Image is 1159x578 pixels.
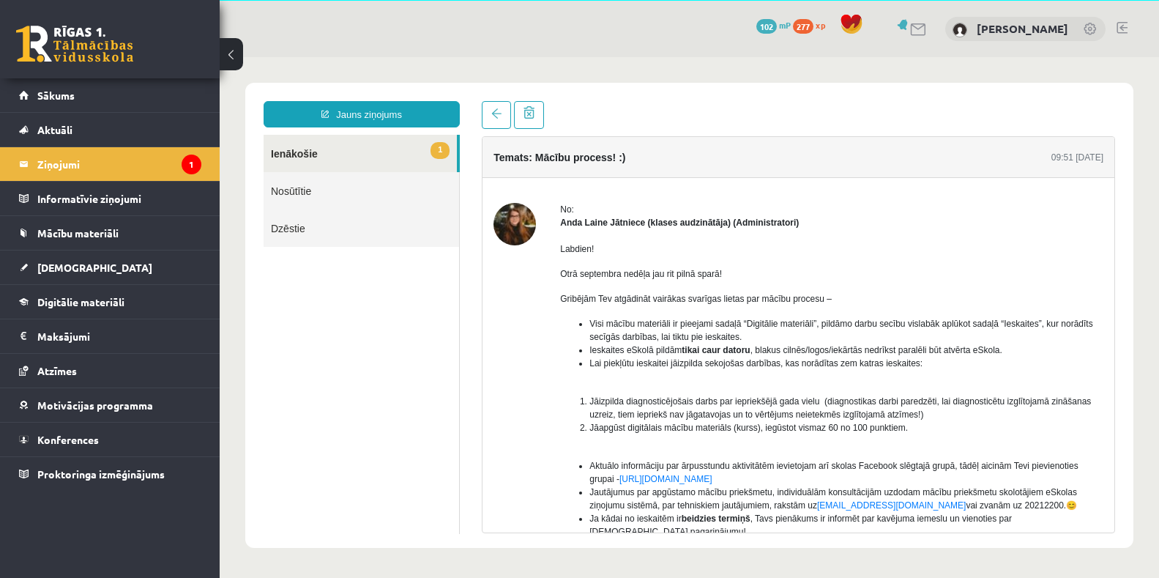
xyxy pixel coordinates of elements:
span: Ja kādai no ieskaitēm ir , Tavs pienākums ir informēt par kavējuma iemeslu un vienoties par [DEMO... [370,456,792,480]
span: Jāizpilda diagnosticējošais darbs par iepriekšējā gada vielu (diagnostikas darbi paredzēti, lai d... [370,339,871,363]
span: Labdien! [340,187,374,197]
a: Digitālie materiāli [19,285,201,319]
a: Motivācijas programma [19,388,201,422]
span: Aktuāli [37,123,72,136]
span: Mācību materiāli [37,226,119,240]
a: Proktoringa izmēģinājums [19,457,201,491]
span: Jautājumus par apgūstamo mācību priekšmetu, individuālām konsultācijām uzdodam mācību priekšmetu ... [370,430,857,453]
b: tikai caur datoru [462,288,530,298]
a: Rīgas 1. Tālmācības vidusskola [16,26,133,62]
span: Konferences [37,433,99,446]
span: 😊 [846,443,857,453]
b: beidzies termiņš [462,456,531,467]
a: Aktuāli [19,113,201,147]
a: [DEMOGRAPHIC_DATA] [19,251,201,284]
img: Anna Enija Kozlinska [953,23,967,37]
span: Otrā septembra nedēļa jau rit pilnā sparā! [340,212,502,222]
a: Mācību materiāli [19,216,201,250]
span: Aktuālo informāciju par ārpusstundu aktivitātēm ievietojam arī skolas Facebook slēgtajā grupā, tā... [370,404,858,427]
legend: Ziņojumi [37,147,201,181]
a: [EMAIL_ADDRESS][DOMAIN_NAME] [597,443,746,453]
a: 1Ienākošie [44,78,237,115]
i: 1 [182,155,201,174]
a: Konferences [19,423,201,456]
img: Anda Laine Jātniece (klases audzinātāja) [274,146,316,188]
div: No: [340,146,884,159]
span: 1 [211,85,230,102]
h4: Temats: Mācību process! :) [274,95,406,106]
a: Maksājumi [19,319,201,353]
a: Atzīmes [19,354,201,388]
a: Informatīvie ziņojumi [19,182,201,215]
div: 09:51 [DATE] [832,94,884,107]
a: Sākums [19,78,201,112]
span: Gribējām Tev atgādināt vairākas svarīgas lietas par mācību procesu – [340,237,612,247]
span: Sākums [37,89,75,102]
a: [URL][DOMAIN_NAME] [400,417,493,427]
span: Jāapgūst digitālais mācību materiāls (kurss), iegūstot vismaz 60 no 100 punktiem. [370,366,688,376]
span: Atzīmes [37,364,77,377]
span: Digitālie materiāli [37,295,124,308]
span: xp [816,19,825,31]
span: 277 [793,19,813,34]
span: [DEMOGRAPHIC_DATA] [37,261,152,274]
a: Dzēstie [44,152,239,190]
a: Nosūtītie [44,115,239,152]
a: 102 mP [756,19,791,31]
a: Jauns ziņojums [44,44,240,70]
span: 102 [756,19,777,34]
span: Lai piekļūtu ieskaitei jāizpilda sekojošas darbības, kas norādītas zem katras ieskaites: [370,301,703,311]
span: Motivācijas programma [37,399,153,412]
a: Ziņojumi1 [19,147,201,181]
a: 277 xp [793,19,832,31]
span: mP [779,19,791,31]
span: Visi mācību materiāli ir pieejami sadaļā “Digitālie materiāli”, pildāmo darbu secību vislabāk apl... [370,262,873,285]
legend: Maksājumi [37,319,201,353]
span: Proktoringa izmēģinājums [37,467,165,481]
legend: Informatīvie ziņojumi [37,182,201,215]
a: [PERSON_NAME] [977,21,1068,36]
span: Ieskaites eSkolā pildām , blakus cilnēs/logos/iekārtās nedrīkst paralēli būt atvērta eSkola. [370,288,783,298]
strong: Anda Laine Jātniece (klases audzinātāja) (Administratori) [340,160,579,171]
